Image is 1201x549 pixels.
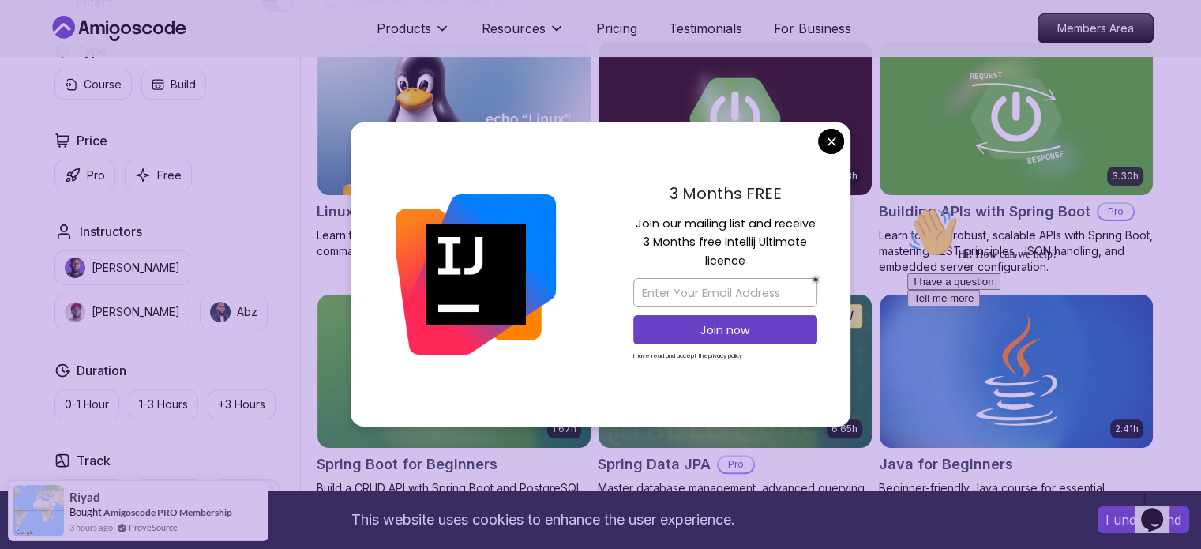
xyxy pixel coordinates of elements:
div: 👋Hi! How can we help?I have a questionTell me more [6,6,291,106]
h2: Price [77,131,107,150]
button: Tell me more [6,89,79,106]
button: 0-1 Hour [54,389,119,419]
span: Hi! How can we help? [6,47,156,59]
button: Front End [54,479,125,510]
img: instructor img [65,258,85,278]
button: Products [377,19,450,51]
button: I have a question [6,73,99,89]
span: 3 hours ago [69,521,113,534]
p: Members Area [1038,14,1153,43]
a: Pricing [596,19,637,38]
button: Build [141,70,206,100]
p: Resources [482,19,546,38]
iframe: chat widget [1135,486,1185,533]
p: Course [84,77,122,92]
a: Building APIs with Spring Boot card3.30hBuilding APIs with Spring BootProLearn to build robust, s... [879,41,1154,275]
a: Members Area [1038,13,1154,43]
div: This website uses cookies to enhance the user experience. [12,502,1074,537]
p: Master database management, advanced querying, and expert data handling with ease [598,480,873,512]
button: instructor img[PERSON_NAME] [54,250,190,285]
h2: Duration [77,361,126,380]
img: Java for Beginners card [880,295,1153,448]
p: Beginner-friendly Java course for essential programming skills and application development [879,480,1154,512]
p: Learn the fundamentals of Linux and how to use the command line [317,227,591,259]
p: Pro [719,457,753,472]
p: 3.30h [1112,170,1139,182]
p: Build a CRUD API with Spring Boot and PostgreSQL database using Spring Data JPA and Spring AI [317,480,591,512]
a: Java for Beginners card2.41hJava for BeginnersBeginner-friendly Java course for essential program... [879,294,1154,512]
p: +3 Hours [218,397,265,412]
iframe: chat widget [901,201,1185,478]
button: Back End [134,479,204,510]
img: provesource social proof notification image [13,485,64,536]
h2: Building APIs with Spring Boot [879,201,1090,223]
a: Spring Boot for Beginners card1.67hNEWSpring Boot for BeginnersBuild a CRUD API with Spring Boot ... [317,294,591,512]
button: Course [54,70,132,100]
p: 6.65h [831,423,858,435]
button: 1-3 Hours [129,389,198,419]
p: Pro [87,167,105,183]
p: [PERSON_NAME] [92,260,180,276]
a: Linux Fundamentals card6.00hLinux FundamentalsProLearn the fundamentals of Linux and how to use t... [317,41,591,259]
button: instructor img[PERSON_NAME] [54,295,190,329]
span: Bought [69,506,102,518]
img: Building APIs with Spring Boot card [880,42,1153,195]
p: Free [157,167,182,183]
button: instructor imgAbz [200,295,268,329]
img: Advanced Spring Boot card [599,42,872,195]
button: Pro [54,160,115,190]
button: +3 Hours [208,389,276,419]
p: 1-3 Hours [139,397,188,412]
p: [PERSON_NAME] [92,304,180,320]
h2: Track [77,451,111,470]
p: 0-1 Hour [65,397,109,412]
a: ProveSource [129,521,178,534]
a: For Business [774,19,851,38]
span: riyad [69,491,100,504]
img: Linux Fundamentals card [317,42,591,195]
button: Resources [482,19,565,51]
p: Learn to build robust, scalable APIs with Spring Boot, mastering REST principles, JSON handling, ... [879,227,1154,275]
p: 1.67h [552,423,576,435]
a: Amigoscode PRO Membership [103,506,232,518]
button: Free [125,160,192,190]
h2: Linux Fundamentals [317,201,456,223]
h2: Java for Beginners [879,453,1013,476]
p: Build [171,77,196,92]
h2: Instructors [80,222,142,241]
p: Products [377,19,431,38]
img: Spring Boot for Beginners card [317,295,591,448]
a: Testimonials [669,19,742,38]
button: Accept cookies [1098,506,1189,533]
button: Dev Ops [213,479,280,510]
img: instructor img [210,302,231,322]
img: :wave: [6,6,57,57]
h2: Spring Boot for Beginners [317,453,497,476]
h2: Spring Data JPA [598,453,711,476]
img: instructor img [65,302,85,322]
p: Abz [237,304,257,320]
